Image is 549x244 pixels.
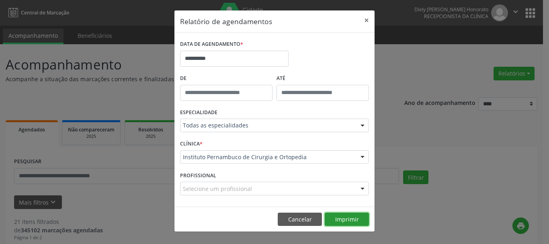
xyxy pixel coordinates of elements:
[180,138,203,150] label: CLÍNICA
[180,38,243,51] label: DATA DE AGENDAMENTO
[180,16,272,27] h5: Relatório de agendamentos
[183,185,252,193] span: Selecione um profissional
[277,72,369,85] label: ATÉ
[180,107,217,119] label: ESPECIALIDADE
[180,72,272,85] label: De
[278,213,322,226] button: Cancelar
[180,169,216,182] label: PROFISSIONAL
[183,121,352,129] span: Todas as especialidades
[358,10,375,30] button: Close
[183,153,352,161] span: Instituto Pernambuco de Cirurgia e Ortopedia
[325,213,369,226] button: Imprimir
